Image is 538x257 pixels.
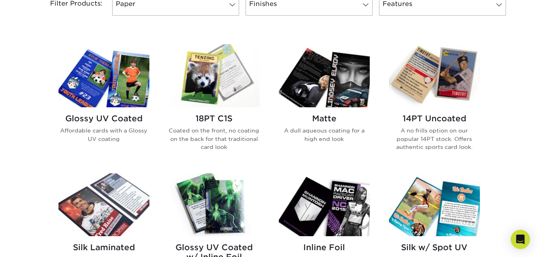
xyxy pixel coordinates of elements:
[58,173,149,236] img: Silk Laminated Trading Cards
[389,44,480,164] a: 14PT Uncoated Trading Cards 14PT Uncoated A no frills option on our popular 14PT stock. Offers au...
[58,44,149,164] a: Glossy UV Coated Trading Cards Glossy UV Coated Affordable cards with a Glossy UV coating
[169,126,260,151] p: Coated on the front, no coating on the back for that traditional card look
[279,44,370,107] img: Matte Trading Cards
[389,126,480,151] p: A no frills option on our popular 14PT stock. Offers authentic sports card look.
[169,44,260,107] img: 18PT C1S Trading Cards
[389,114,480,123] h2: 14PT Uncoated
[58,243,149,252] h2: Silk Laminated
[389,44,480,107] img: 14PT Uncoated Trading Cards
[169,114,260,123] h2: 18PT C1S
[279,44,370,164] a: Matte Trading Cards Matte A dull aqueous coating for a high end look
[279,243,370,252] h2: Inline Foil
[389,243,480,252] h2: Silk w/ Spot UV
[279,126,370,143] p: A dull aqueous coating for a high end look
[511,230,530,249] div: Open Intercom Messenger
[58,126,149,143] p: Affordable cards with a Glossy UV coating
[169,173,260,236] img: Glossy UV Coated w/ Inline Foil Trading Cards
[279,173,370,236] img: Inline Foil Trading Cards
[58,44,149,107] img: Glossy UV Coated Trading Cards
[58,114,149,123] h2: Glossy UV Coated
[389,173,480,236] img: Silk w/ Spot UV Trading Cards
[169,44,260,164] a: 18PT C1S Trading Cards 18PT C1S Coated on the front, no coating on the back for that traditional ...
[279,114,370,123] h2: Matte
